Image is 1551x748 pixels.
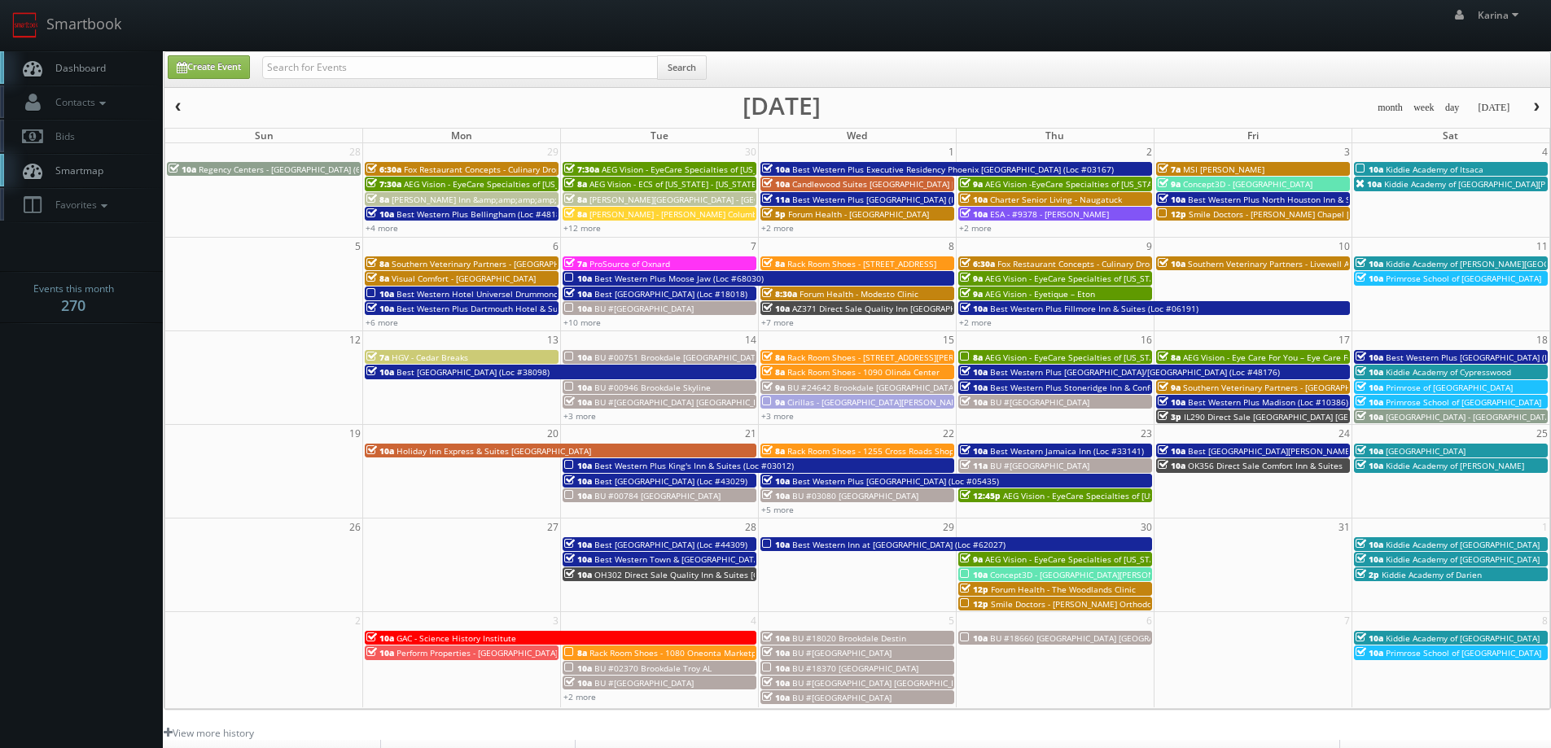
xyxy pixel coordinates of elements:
span: 8:30a [762,288,797,300]
button: month [1372,98,1409,118]
span: Best [GEOGRAPHIC_DATA] (Loc #18018) [594,288,747,300]
span: 9a [762,382,785,393]
span: 11a [762,194,790,205]
span: 10a [1356,382,1383,393]
span: 8a [1158,352,1181,363]
span: 10a [762,475,790,487]
span: 2 [1145,143,1154,160]
span: Best [GEOGRAPHIC_DATA] (Loc #38098) [397,366,550,378]
span: Thu [1045,129,1064,142]
span: 12 [348,331,362,348]
span: 1 [947,143,956,160]
span: AEG Vision - EyeCare Specialties of [US_STATE] – Southwest Orlando Eye Care [404,178,707,190]
span: 5 [947,612,956,629]
span: Contacts [47,95,110,109]
a: +12 more [563,222,601,234]
a: +2 more [959,222,992,234]
span: Best Western Jamaica Inn (Loc #33141) [990,445,1144,457]
span: 29 [941,518,956,536]
a: +3 more [563,410,596,422]
span: Best Western Hotel Universel Drummondville (Loc #67019) [397,288,628,300]
span: 8a [564,178,587,190]
span: 7a [366,352,389,363]
span: 10a [564,288,592,300]
span: Rack Room Shoes - 1255 Cross Roads Shopping Center [787,445,1000,457]
span: Best [GEOGRAPHIC_DATA] (Loc #44309) [594,539,747,550]
span: 10a [366,647,394,658]
span: 10a [564,273,592,284]
span: BU #00784 [GEOGRAPHIC_DATA] [594,490,721,501]
span: 7a [564,258,587,269]
a: +6 more [366,317,398,328]
span: 14 [743,331,758,348]
span: 8 [947,238,956,255]
strong: 270 [61,295,85,315]
span: 23 [1139,425,1154,442]
span: 10a [1356,411,1383,422]
span: 9a [1158,382,1181,393]
span: 6 [1145,612,1154,629]
button: week [1408,98,1440,118]
span: Best [GEOGRAPHIC_DATA][PERSON_NAME] (Loc #32091) [1188,445,1405,457]
span: Primrose School of [GEOGRAPHIC_DATA] [1386,396,1541,408]
span: 10a [960,382,988,393]
span: AEG Vision - EyeCare Specialties of [US_STATE] – [PERSON_NAME] Eye Care [985,273,1277,284]
span: Tue [651,129,668,142]
span: 10a [762,663,790,674]
span: 1 [1540,518,1549,536]
span: 10a [1158,396,1185,408]
span: BU #03080 [GEOGRAPHIC_DATA] [792,490,918,501]
span: [PERSON_NAME][GEOGRAPHIC_DATA] - [GEOGRAPHIC_DATA] [589,194,821,205]
span: Rack Room Shoes - 1080 Oneonta Marketplace [589,647,773,658]
span: 10a [1158,194,1185,205]
span: 8a [564,194,587,205]
span: 10a [366,303,394,314]
a: +2 more [563,691,596,702]
span: 7:30a [366,178,401,190]
button: [DATE] [1472,98,1515,118]
span: Best Western Plus Executive Residency Phoenix [GEOGRAPHIC_DATA] (Loc #03167) [792,164,1114,175]
span: Best Western Plus Madison (Loc #10386) [1188,396,1348,408]
span: BU #[GEOGRAPHIC_DATA] [GEOGRAPHIC_DATA] [594,396,776,408]
a: +2 more [761,222,794,234]
span: BU #[GEOGRAPHIC_DATA] [GEOGRAPHIC_DATA] [792,677,974,689]
span: Rack Room Shoes - 1090 Olinda Center [787,366,940,378]
span: 8a [564,647,587,658]
span: Kiddie Academy of [GEOGRAPHIC_DATA] [1386,553,1540,565]
span: 10a [762,692,790,703]
span: 11 [1535,238,1549,255]
span: Perform Properties - [GEOGRAPHIC_DATA] [397,647,558,658]
span: HGV - Cedar Breaks [392,352,468,363]
span: [GEOGRAPHIC_DATA] [1386,445,1466,457]
span: 10a [564,539,592,550]
span: 9 [1145,238,1154,255]
span: 5 [353,238,362,255]
span: 10a [1356,647,1383,658]
span: Bids [47,129,75,143]
span: 10a [762,303,790,314]
span: 10a [1356,352,1383,363]
span: 8a [960,352,983,363]
span: 5p [762,208,786,220]
span: 11a [960,460,988,471]
span: BU #18660 [GEOGRAPHIC_DATA] [GEOGRAPHIC_DATA] [990,632,1198,644]
span: OK356 Direct Sale Comfort Inn & Suites [1188,460,1343,471]
span: 18 [1535,331,1549,348]
span: 9a [762,396,785,408]
span: Kiddie Academy of Itsaca [1386,164,1483,175]
span: AEG Vision - ECS of [US_STATE] - [US_STATE] Valley Family Eye Care [589,178,849,190]
span: Fox Restaurant Concepts - Culinary Dropout - Tempe [997,258,1202,269]
span: Candlewood Suites [GEOGRAPHIC_DATA] [GEOGRAPHIC_DATA] [792,178,1032,190]
span: 10 [1337,238,1352,255]
span: 16 [1139,331,1154,348]
span: 6 [551,238,560,255]
span: BU #[GEOGRAPHIC_DATA] [792,692,892,703]
span: Best Western Plus Stoneridge Inn & Conference Centre (Loc #66085) [990,382,1258,393]
span: 10a [564,490,592,501]
span: Kiddie Academy of [GEOGRAPHIC_DATA] [1386,539,1540,550]
span: 13 [545,331,560,348]
span: AEG Vision - Eyetique – Eton [985,288,1095,300]
span: 10a [1356,396,1383,408]
span: 10a [169,164,196,175]
button: Search [657,55,707,80]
